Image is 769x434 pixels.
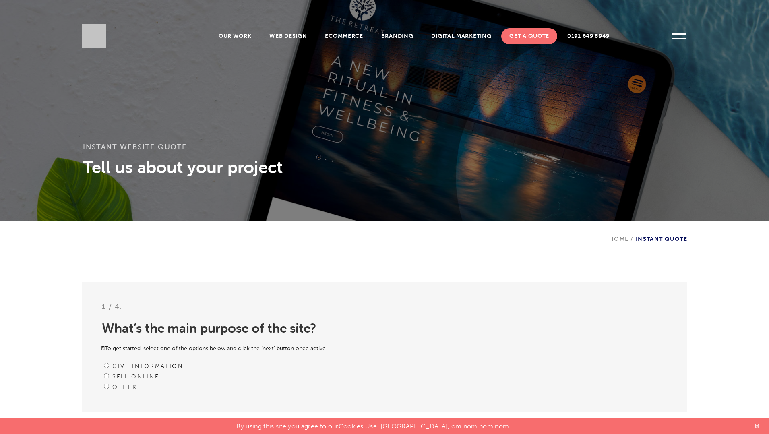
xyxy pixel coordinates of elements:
p: To get started, select one of the options below and click the ‘next’ button once active [102,345,667,361]
a: Our Work [211,28,260,44]
a: Web Design [261,28,315,44]
a: Ecommerce [317,28,371,44]
a: Digital Marketing [423,28,499,44]
h3: Tell us about your project [83,157,686,177]
h1: Instant Website Quote [83,143,686,157]
label: Other [112,384,137,391]
h3: 1 / 4. [102,302,667,318]
label: Sell online [112,373,159,380]
p: By using this site you agree to our . [GEOGRAPHIC_DATA], om nom nom nom [236,418,509,430]
a: Branding [373,28,422,44]
label: Give information [112,363,184,370]
a: Home [609,236,629,242]
div: Instant Quote [609,221,687,242]
h2: What’s the main purpose of the site? [102,318,667,349]
a: Cookies Use [339,422,377,430]
img: Sleeky Web Design Newcastle [82,24,106,48]
span: / [628,236,635,242]
a: 0191 649 8949 [559,28,618,44]
a: Get A Quote [501,28,557,44]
